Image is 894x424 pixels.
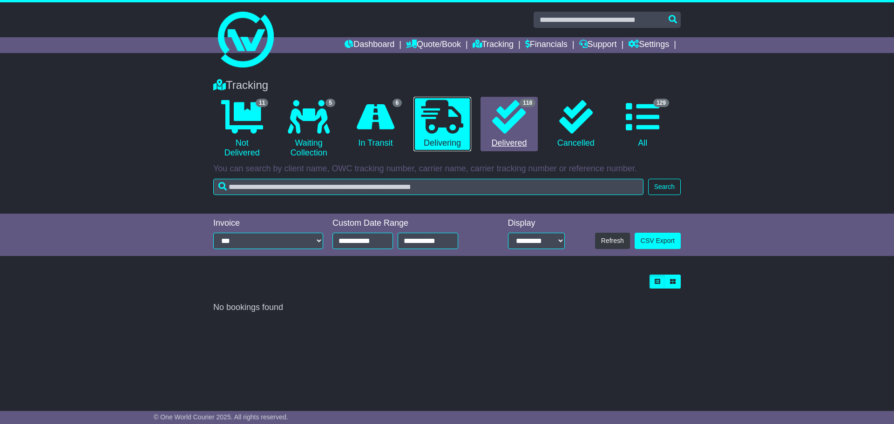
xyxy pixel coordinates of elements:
a: CSV Export [635,233,681,249]
div: Tracking [209,79,685,92]
a: Settings [628,37,669,53]
div: No bookings found [213,303,681,313]
a: 6 In Transit [347,97,404,152]
a: Support [579,37,617,53]
span: © One World Courier 2025. All rights reserved. [154,413,288,421]
p: You can search by client name, OWC tracking number, carrier name, carrier tracking number or refe... [213,164,681,174]
a: Dashboard [345,37,394,53]
span: 5 [325,99,335,107]
a: 118 Delivered [481,97,538,152]
span: 129 [653,99,669,107]
a: 5 Waiting Collection [280,97,337,162]
button: Search [648,179,681,195]
a: Tracking [473,37,514,53]
div: Display [508,218,565,229]
a: Financials [525,37,568,53]
div: Custom Date Range [332,218,482,229]
a: Delivering [413,97,471,152]
span: 11 [256,99,268,107]
span: 118 [520,99,535,107]
div: Invoice [213,218,323,229]
button: Refresh [595,233,630,249]
a: Cancelled [547,97,604,152]
span: 6 [393,99,402,107]
a: 11 Not Delivered [213,97,271,162]
a: 129 All [614,97,671,152]
a: Quote/Book [406,37,461,53]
